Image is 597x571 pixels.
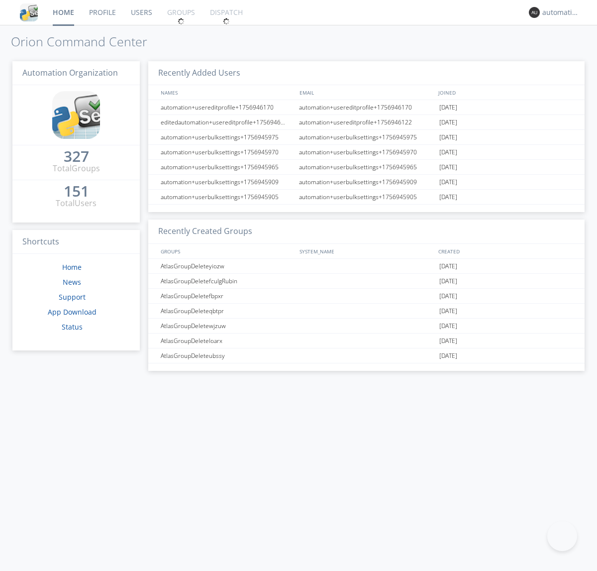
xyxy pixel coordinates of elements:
[22,67,118,78] span: Automation Organization
[439,348,457,363] span: [DATE]
[297,244,436,258] div: SYSTEM_NAME
[542,7,580,17] div: automation+atlas0017
[63,277,81,287] a: News
[439,304,457,319] span: [DATE]
[439,319,457,334] span: [DATE]
[56,198,97,209] div: Total Users
[158,244,295,258] div: GROUPS
[158,348,296,363] div: AtlasGroupDeleteubssy
[439,190,457,205] span: [DATE]
[20,3,38,21] img: cddb5a64eb264b2086981ab96f4c1ba7
[64,151,89,161] div: 327
[439,274,457,289] span: [DATE]
[158,100,296,114] div: automation+usereditprofile+1756946170
[148,334,585,348] a: AtlasGroupDeleteloarx[DATE]
[62,262,82,272] a: Home
[158,160,296,174] div: automation+userbulksettings+1756945965
[297,130,437,144] div: automation+userbulksettings+1756945975
[158,274,296,288] div: AtlasGroupDeletefculgRubin
[297,160,437,174] div: automation+userbulksettings+1756945965
[158,334,296,348] div: AtlasGroupDeleteloarx
[439,259,457,274] span: [DATE]
[297,100,437,114] div: automation+usereditprofile+1756946170
[148,190,585,205] a: automation+userbulksettings+1756945905automation+userbulksettings+1756945905[DATE]
[223,18,230,25] img: spin.svg
[158,115,296,129] div: editedautomation+usereditprofile+1756946122
[297,115,437,129] div: automation+usereditprofile+1756946122
[439,145,457,160] span: [DATE]
[547,521,577,551] iframe: Toggle Customer Support
[439,160,457,175] span: [DATE]
[158,319,296,333] div: AtlasGroupDeletewjzuw
[148,100,585,115] a: automation+usereditprofile+1756946170automation+usereditprofile+1756946170[DATE]
[52,91,100,139] img: cddb5a64eb264b2086981ab96f4c1ba7
[529,7,540,18] img: 373638.png
[158,130,296,144] div: automation+userbulksettings+1756945975
[148,319,585,334] a: AtlasGroupDeletewjzuw[DATE]
[158,145,296,159] div: automation+userbulksettings+1756945970
[148,115,585,130] a: editedautomation+usereditprofile+1756946122automation+usereditprofile+1756946122[DATE]
[148,220,585,244] h3: Recently Created Groups
[148,304,585,319] a: AtlasGroupDeleteqbtpr[DATE]
[148,145,585,160] a: automation+userbulksettings+1756945970automation+userbulksettings+1756945970[DATE]
[436,85,575,100] div: JOINED
[59,292,86,302] a: Support
[148,61,585,86] h3: Recently Added Users
[148,160,585,175] a: automation+userbulksettings+1756945965automation+userbulksettings+1756945965[DATE]
[439,289,457,304] span: [DATE]
[12,230,140,254] h3: Shortcuts
[148,175,585,190] a: automation+userbulksettings+1756945909automation+userbulksettings+1756945909[DATE]
[64,151,89,163] a: 327
[439,100,457,115] span: [DATE]
[64,186,89,198] a: 151
[64,186,89,196] div: 151
[178,18,185,25] img: spin.svg
[297,175,437,189] div: automation+userbulksettings+1756945909
[148,348,585,363] a: AtlasGroupDeleteubssy[DATE]
[148,130,585,145] a: automation+userbulksettings+1756945975automation+userbulksettings+1756945975[DATE]
[297,145,437,159] div: automation+userbulksettings+1756945970
[439,334,457,348] span: [DATE]
[158,259,296,273] div: AtlasGroupDeleteyiozw
[439,175,457,190] span: [DATE]
[148,289,585,304] a: AtlasGroupDeletefbpxr[DATE]
[148,259,585,274] a: AtlasGroupDeleteyiozw[DATE]
[439,115,457,130] span: [DATE]
[158,85,295,100] div: NAMES
[53,163,100,174] div: Total Groups
[158,190,296,204] div: automation+userbulksettings+1756945905
[148,274,585,289] a: AtlasGroupDeletefculgRubin[DATE]
[439,130,457,145] span: [DATE]
[48,307,97,317] a: App Download
[297,85,436,100] div: EMAIL
[297,190,437,204] div: automation+userbulksettings+1756945905
[436,244,575,258] div: CREATED
[158,175,296,189] div: automation+userbulksettings+1756945909
[158,304,296,318] div: AtlasGroupDeleteqbtpr
[158,289,296,303] div: AtlasGroupDeletefbpxr
[62,322,83,332] a: Status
